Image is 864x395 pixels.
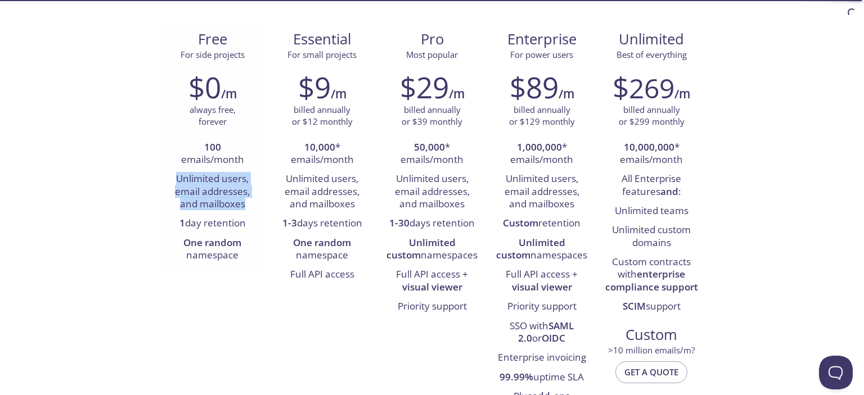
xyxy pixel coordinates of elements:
[503,216,538,229] strong: Custom
[496,368,588,387] li: uptime SLA
[605,202,698,221] li: Unlimited teams
[181,49,245,60] span: For side projects
[188,70,221,104] h2: $0
[386,30,478,49] span: Pro
[183,236,241,249] strong: One random
[293,236,351,249] strong: One random
[166,214,259,233] li: day retention
[605,170,698,202] li: All Enterprise features :
[496,138,588,170] li: * emails/month
[615,361,687,383] button: Get a quote
[619,29,684,49] span: Unlimited
[605,221,698,253] li: Unlimited custom domains
[304,140,335,153] strong: 10,000
[276,234,368,266] li: namespace
[496,30,588,49] span: Enterprise
[605,138,698,170] li: * emails/month
[166,234,259,266] li: namespace
[512,280,572,293] strong: visual viewer
[613,70,674,104] h2: $
[385,297,478,316] li: Priority support
[499,370,533,383] strong: 99.99%
[819,356,853,389] iframe: Help Scout Beacon - Open
[190,104,236,128] p: always free, forever
[674,84,690,103] h6: /m
[402,104,462,128] p: billed annually or $39 monthly
[542,332,565,344] strong: OIDC
[496,234,588,266] li: namespaces
[608,344,695,356] span: > 10 million emails/m?
[619,104,685,128] p: billed annually or $299 monthly
[276,265,368,284] li: Full API access
[509,104,575,128] p: billed annually or $129 monthly
[406,49,458,60] span: Most popular
[298,70,331,104] h2: $9
[385,170,478,214] li: Unlimited users, email addresses, and mailboxes
[496,317,588,349] li: SSO with or
[510,49,573,60] span: For power users
[605,267,698,293] strong: enterprise compliance support
[559,84,574,103] h6: /m
[385,265,478,297] li: Full API access +
[518,319,574,344] strong: SAML 2.0
[385,214,478,233] li: days retention
[449,84,465,103] h6: /m
[496,297,588,316] li: Priority support
[287,49,357,60] span: For small projects
[496,348,588,367] li: Enterprise invoicing
[331,84,346,103] h6: /m
[605,297,698,316] li: support
[276,214,368,233] li: days retention
[517,140,562,153] strong: 1,000,000
[276,30,368,49] span: Essential
[616,49,687,60] span: Best of everything
[276,170,368,214] li: Unlimited users, email addresses, and mailboxes
[386,236,456,261] strong: Unlimited custom
[282,216,297,229] strong: 1-3
[660,185,678,198] strong: and
[606,325,697,344] span: Custom
[204,140,221,153] strong: 100
[385,138,478,170] li: * emails/month
[389,216,409,229] strong: 1-30
[510,70,559,104] h2: $89
[402,280,462,293] strong: visual viewer
[624,140,674,153] strong: 10,000,000
[166,138,259,170] li: emails/month
[166,170,259,214] li: Unlimited users, email addresses, and mailboxes
[624,365,678,379] span: Get a quote
[221,84,237,103] h6: /m
[276,138,368,170] li: * emails/month
[166,30,258,49] span: Free
[496,170,588,214] li: Unlimited users, email addresses, and mailboxes
[414,140,445,153] strong: 50,000
[496,236,565,261] strong: Unlimited custom
[496,265,588,297] li: Full API access +
[623,299,646,312] strong: SCIM
[292,104,353,128] p: billed annually or $12 monthly
[179,216,185,229] strong: 1
[496,214,588,233] li: retention
[400,70,449,104] h2: $29
[605,253,698,297] li: Custom contracts with
[629,70,674,106] span: 269
[385,234,478,266] li: namespaces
